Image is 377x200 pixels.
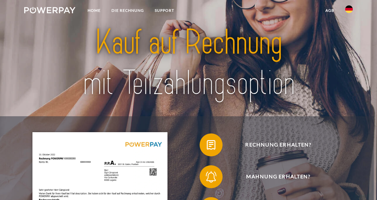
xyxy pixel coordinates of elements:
img: de [345,5,353,13]
a: agb [320,5,340,16]
button: Mahnung erhalten? [200,165,349,188]
a: DIE RECHNUNG [106,5,149,16]
a: Rechnung erhalten? [191,132,357,158]
a: Mahnung erhalten? [191,164,357,189]
img: qb_bill.svg [204,138,218,152]
img: logo-powerpay-white.svg [24,7,75,13]
iframe: Schaltfläche zum Öffnen des Messaging-Fensters [352,175,372,195]
span: Mahnung erhalten? [208,165,348,188]
img: title-powerpay_de.svg [57,20,320,105]
img: qb_bell.svg [204,169,218,184]
a: Home [82,5,106,16]
a: SUPPORT [149,5,180,16]
span: Rechnung erhalten? [208,133,348,156]
button: Rechnung erhalten? [200,133,349,156]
